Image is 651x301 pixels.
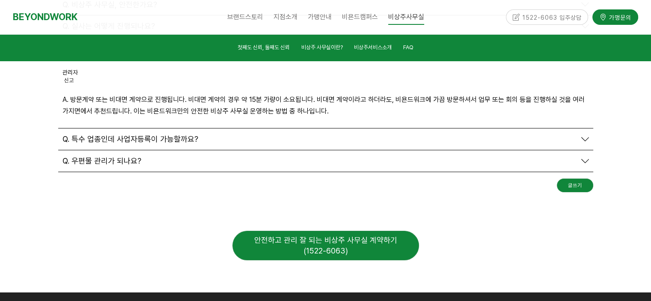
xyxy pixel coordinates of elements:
a: 비상주 사무실이란? [301,43,343,54]
a: FAQ [403,43,413,54]
a: 지점소개 [268,6,303,28]
span: 가맹문의 [606,13,631,21]
a: 첫째도 신뢰, 둘째도 신뢰 [238,43,290,54]
a: 가맹안내 [303,6,337,28]
a: 글쓰기 [557,179,593,192]
span: 지점소개 [273,13,297,21]
a: 비상주사무실 [383,6,429,28]
a: 비상주서비스소개 [354,43,392,54]
a: BEYONDWORK [13,9,77,25]
span: 비상주사무실 [388,10,424,25]
div: 관리자 [62,68,78,77]
a: 신고 [64,77,74,83]
span: 비욘드캠퍼스 [342,13,378,21]
span: 브랜드스토리 [227,13,263,21]
span: FAQ [403,44,413,51]
span: 비상주서비스소개 [354,44,392,51]
span: Q. 특수 업종인데 사업자등록이 가능할까요? [62,134,198,144]
span: 비상주 사무실이란? [301,44,343,51]
a: 가맹문의 [592,9,638,24]
span: 가맹안내 [308,13,332,21]
p: A. 방문계약 또는 비대면 계약으로 진행됩니다. 비대면 계약의 경우 약 15분 가량이 소요됩니다. 비대면 계약이라고 하더라도, 비욘드워크에 가끔 방문하셔서 업무 또는 회의 등... [62,94,589,117]
a: 브랜드스토리 [222,6,268,28]
span: 첫째도 신뢰, 둘째도 신뢰 [238,44,290,51]
span: Q. 우편물 관리가 되나요? [62,156,141,166]
a: 비욘드캠퍼스 [337,6,383,28]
